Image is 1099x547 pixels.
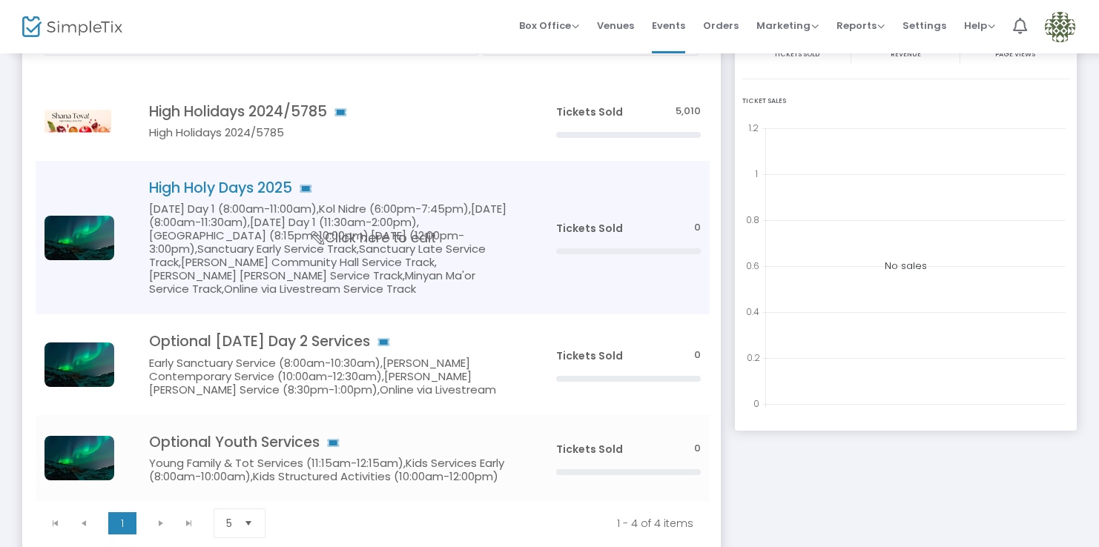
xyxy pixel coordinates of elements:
span: 0 [694,348,701,362]
span: Tickets Sold [556,105,623,119]
span: Venues [597,7,634,44]
span: Tickets Sold [556,442,623,457]
span: 5 [226,516,232,531]
span: Click here to edit [311,228,436,248]
span: 0 [694,442,701,456]
p: Page Views [962,50,1068,60]
span: Box Office [519,19,579,33]
h4: High Holy Days 2025 [149,179,512,196]
h4: Optional Youth Services [149,434,512,451]
h5: [DATE] Day 1 (8:00am-11:00am),Kol Nidre (6:00pm-7:45pm),[DATE] (8:00am-11:30am),[DATE] Day 1 (11:... [149,202,512,296]
kendo-pager-info: 1 - 4 of 4 items [292,516,693,531]
h5: Early Sanctuary Service (8:00am-10:30am),[PERSON_NAME] Contemporary Service (10:00am-12:30am),[PE... [149,357,512,397]
span: Settings [902,7,946,44]
div: Ticket Sales [742,96,1069,107]
span: Help [964,19,995,33]
span: Orders [703,7,739,44]
img: img_lights.jpg [44,436,114,480]
p: Tickets sold [744,50,849,60]
h4: High Holidays 2024/5785 [149,103,512,120]
span: Tickets Sold [556,221,623,236]
span: Reports [836,19,885,33]
p: Revenue [853,50,958,60]
button: Select [238,509,259,537]
span: Events [652,7,685,44]
span: Marketing [756,19,819,33]
img: HHDEmailFooter57851.png [44,100,111,142]
div: Data table [36,82,710,502]
span: 5,010 [676,105,701,119]
h4: Optional [DATE] Day 2 Services [149,333,512,350]
div: No sales [742,118,1069,414]
img: img_lights.jpg [44,216,114,260]
h5: Young Family & Tot Services (11:15am-12:15am),Kids Services Early (8:00am-10:00am),Kids Structure... [149,457,512,483]
img: img_lights.jpg [44,342,114,387]
span: 0 [694,221,701,235]
span: Tickets Sold [556,348,623,363]
h5: High Holidays 2024/5785 [149,126,512,139]
span: Page 1 [108,512,136,534]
